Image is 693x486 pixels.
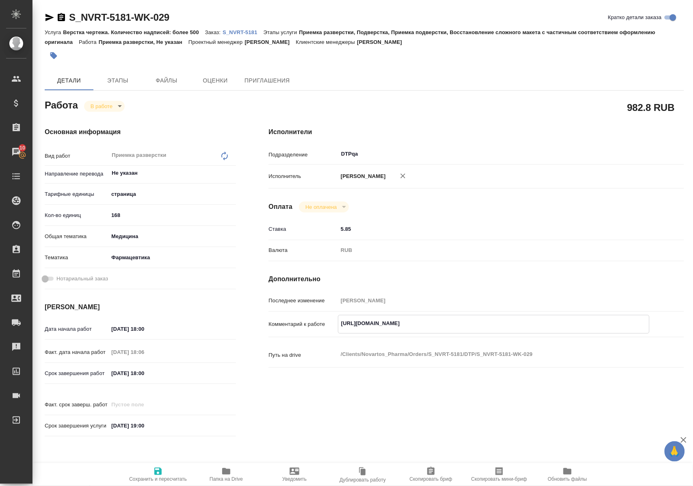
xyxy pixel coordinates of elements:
[45,348,108,356] p: Факт. дата начала работ
[533,463,602,486] button: Обновить файлы
[45,97,78,112] h2: Работа
[269,151,338,159] p: Подразделение
[232,172,233,174] button: Open
[108,420,180,432] input: ✎ Введи что-нибудь
[45,152,108,160] p: Вид работ
[45,369,108,378] p: Срок завершения работ
[303,204,339,210] button: Не оплачена
[340,477,386,483] span: Дублировать работу
[548,476,587,482] span: Обновить файлы
[269,274,684,284] h4: Дополнительно
[269,297,338,305] p: Последнее изменение
[269,246,338,254] p: Валюта
[608,13,662,22] span: Кратко детали заказа
[465,463,533,486] button: Скопировать мини-бриф
[56,275,108,283] span: Нотариальный заказ
[196,76,235,86] span: Оценки
[471,476,527,482] span: Скопировать мини-бриф
[56,13,66,22] button: Скопировать ссылку
[45,29,63,35] p: Услуга
[394,167,412,185] button: Удалить исполнителя
[45,302,236,312] h4: [PERSON_NAME]
[2,142,30,162] a: 10
[45,325,108,333] p: Дата начала работ
[45,127,236,137] h4: Основная информация
[269,351,338,359] p: Путь на drive
[99,39,188,45] p: Приемка разверстки, Не указан
[63,29,205,35] p: Верстка чертежа. Количество надписей: более 500
[338,243,650,257] div: RUB
[397,463,465,486] button: Скопировать бриф
[260,463,329,486] button: Уведомить
[45,211,108,219] p: Кол-во единиц
[210,476,243,482] span: Папка на Drive
[338,223,650,235] input: ✎ Введи что-нибудь
[108,187,236,201] div: страница
[15,144,30,152] span: 10
[338,172,386,180] p: [PERSON_NAME]
[269,127,684,137] h4: Исполнители
[108,367,180,379] input: ✎ Введи что-нибудь
[45,13,54,22] button: Скопировать ссылку для ЯМессенджера
[50,76,89,86] span: Детали
[108,209,236,221] input: ✎ Введи что-нибудь
[282,476,307,482] span: Уведомить
[45,422,108,430] p: Срок завершения услуги
[147,76,186,86] span: Файлы
[108,399,180,410] input: Пустое поле
[269,202,292,212] h4: Оплата
[84,101,125,112] div: В работе
[269,225,338,233] p: Ставка
[45,47,63,65] button: Добавить тэг
[269,172,338,180] p: Исполнитель
[108,251,236,265] div: Фармацевтика
[223,29,263,35] p: S_NVRT-5181
[45,190,108,198] p: Тарифные единицы
[108,230,236,243] div: Медицина
[409,476,452,482] span: Скопировать бриф
[45,461,71,474] h2: Заказ
[665,441,685,462] button: 🙏
[45,29,656,45] p: Приемка разверстки, Подверстка, Приемка подверстки, Восстановление сложного макета с частичным со...
[338,295,650,306] input: Пустое поле
[296,39,357,45] p: Клиентские менеджеры
[192,463,260,486] button: Папка на Drive
[45,254,108,262] p: Тематика
[45,170,108,178] p: Направление перевода
[627,100,675,114] h2: 982.8 RUB
[357,39,408,45] p: [PERSON_NAME]
[338,317,649,330] textarea: [URL][DOMAIN_NAME]
[299,202,349,213] div: В работе
[45,232,108,241] p: Общая тематика
[245,39,296,45] p: [PERSON_NAME]
[124,463,192,486] button: Сохранить и пересчитать
[264,29,299,35] p: Этапы услуги
[645,153,647,155] button: Open
[45,401,108,409] p: Факт. срок заверш. работ
[223,28,263,35] a: S_NVRT-5181
[668,443,682,460] span: 🙏
[98,76,137,86] span: Этапы
[329,463,397,486] button: Дублировать работу
[129,476,187,482] span: Сохранить и пересчитать
[245,76,290,86] span: Приглашения
[205,29,223,35] p: Заказ:
[108,346,180,358] input: Пустое поле
[338,347,650,361] textarea: /Clients/Novartos_Pharma/Orders/S_NVRT-5181/DTP/S_NVRT-5181-WK-029
[108,323,180,335] input: ✎ Введи что-нибудь
[88,103,115,110] button: В работе
[79,39,99,45] p: Работа
[188,39,245,45] p: Проектный менеджер
[269,320,338,328] p: Комментарий к работе
[69,12,169,23] a: S_NVRT-5181-WK-029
